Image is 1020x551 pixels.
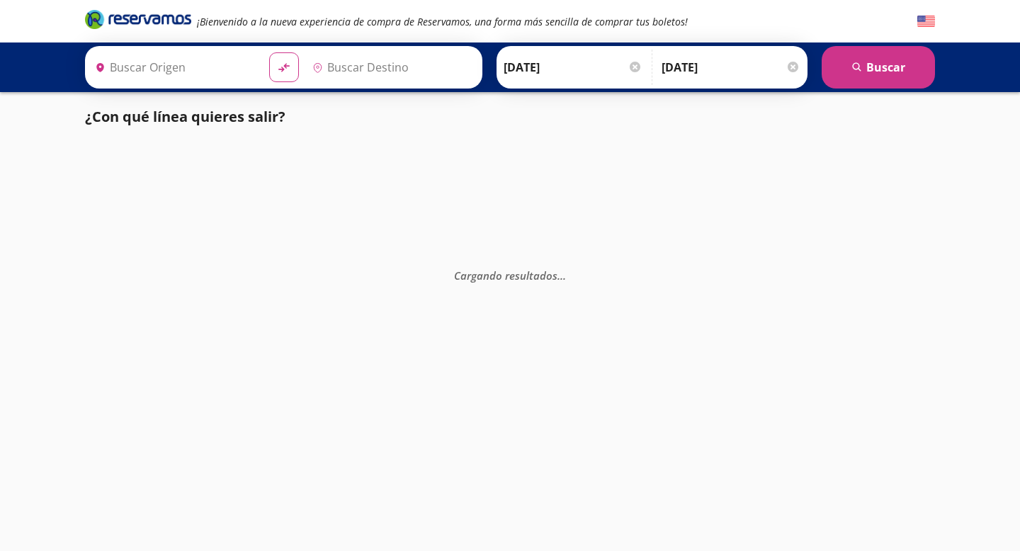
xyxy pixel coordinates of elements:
a: Brand Logo [85,8,191,34]
input: Buscar Origen [89,50,258,85]
em: Cargando resultados [454,268,566,283]
input: Elegir Fecha [504,50,642,85]
input: Buscar Destino [307,50,475,85]
em: ¡Bienvenido a la nueva experiencia de compra de Reservamos, una forma más sencilla de comprar tus... [197,15,688,28]
button: English [917,13,935,30]
p: ¿Con qué línea quieres salir? [85,106,285,127]
span: . [557,268,560,283]
i: Brand Logo [85,8,191,30]
span: . [563,268,566,283]
span: . [560,268,563,283]
button: Buscar [822,46,935,89]
input: Opcional [662,50,800,85]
